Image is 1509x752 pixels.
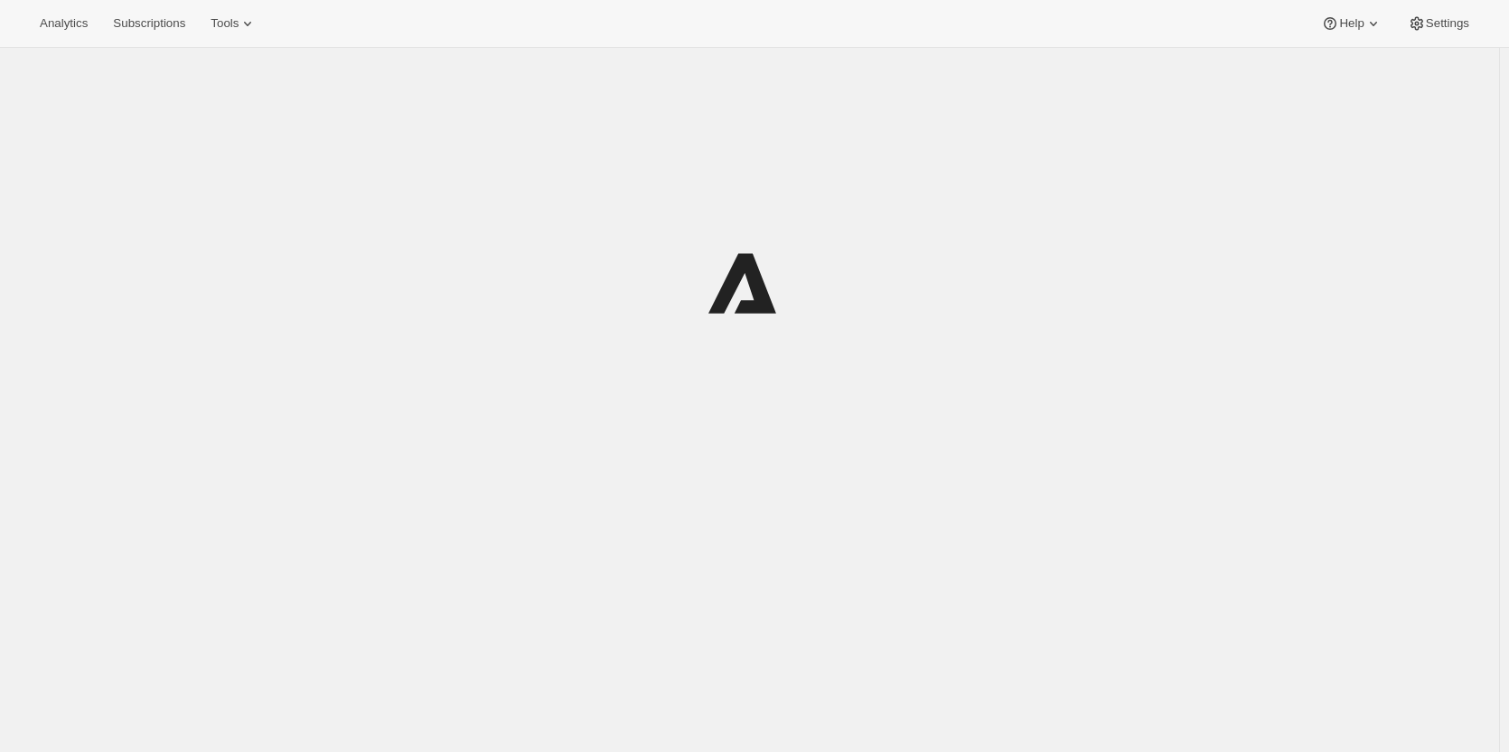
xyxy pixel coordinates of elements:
span: Help [1339,16,1364,31]
button: Analytics [29,11,98,36]
button: Subscriptions [102,11,196,36]
span: Tools [211,16,239,31]
span: Analytics [40,16,88,31]
span: Settings [1426,16,1469,31]
button: Help [1310,11,1392,36]
span: Subscriptions [113,16,185,31]
button: Settings [1397,11,1480,36]
button: Tools [200,11,267,36]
